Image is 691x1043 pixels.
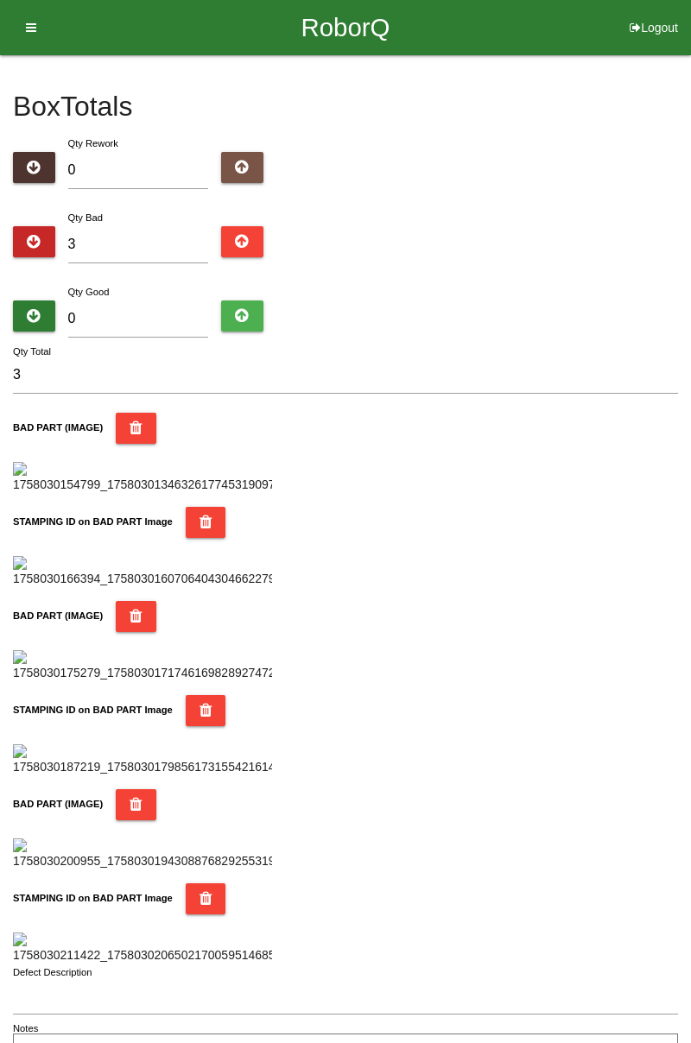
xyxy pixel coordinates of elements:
[116,413,156,444] button: BAD PART (IMAGE)
[13,345,51,359] label: Qty Total
[13,610,103,621] b: BAD PART (IMAGE)
[13,893,173,903] b: STAMPING ID on BAD PART Image
[68,138,118,149] label: Qty Rework
[68,287,110,297] label: Qty Good
[13,462,272,494] img: 1758030154799_17580301346326177453190977157225.jpg
[13,838,272,870] img: 1758030200955_17580301943088768292553194222109.jpg
[13,932,272,964] img: 1758030211422_17580302065021700595146853690648.jpg
[13,650,272,682] img: 1758030175279_17580301717461698289274729348053.jpg
[13,92,678,122] h4: Box Totals
[116,789,156,820] button: BAD PART (IMAGE)
[186,883,226,914] button: STAMPING ID on BAD PART Image
[13,799,103,809] b: BAD PART (IMAGE)
[68,212,103,223] label: Qty Bad
[13,1021,38,1036] label: Notes
[13,516,173,527] b: STAMPING ID on BAD PART Image
[13,965,92,980] label: Defect Description
[186,507,226,538] button: STAMPING ID on BAD PART Image
[13,556,272,588] img: 1758030166394_17580301607064043046622793320285.jpg
[186,695,226,726] button: STAMPING ID on BAD PART Image
[13,422,103,433] b: BAD PART (IMAGE)
[13,744,272,776] img: 1758030187219_1758030179856173155421614118330.jpg
[116,601,156,632] button: BAD PART (IMAGE)
[13,705,173,715] b: STAMPING ID on BAD PART Image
